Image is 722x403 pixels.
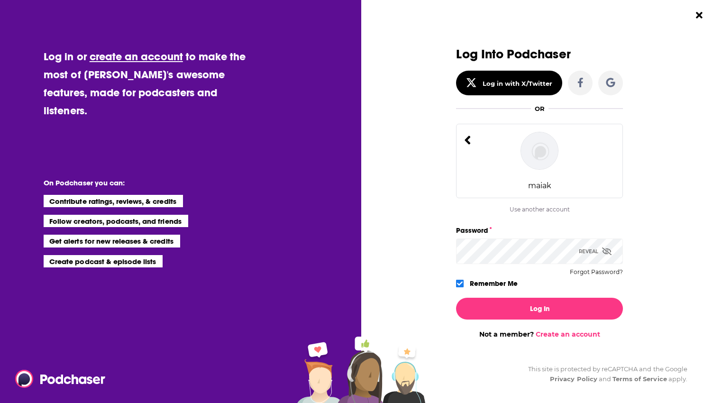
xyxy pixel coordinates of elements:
div: Use another account [456,206,623,213]
div: Log in with X/Twitter [483,80,552,87]
button: Forgot Password? [570,269,623,275]
div: OR [535,105,545,112]
div: Not a member? [456,330,623,339]
a: create an account [90,50,183,63]
h3: Log Into Podchaser [456,47,623,61]
li: Contribute ratings, reviews, & credits [44,195,183,207]
li: On Podchaser you can: [44,178,233,187]
a: Podchaser - Follow, Share and Rate Podcasts [15,370,99,388]
button: Log in with X/Twitter [456,71,562,95]
label: Password [456,224,623,237]
label: Remember Me [470,277,518,290]
button: Close Button [690,6,708,24]
a: Terms of Service [612,375,667,383]
li: Get alerts for new releases & credits [44,235,180,247]
img: maiak [521,132,558,170]
div: Reveal [579,238,612,264]
button: Log In [456,298,623,320]
li: Follow creators, podcasts, and friends [44,215,188,227]
li: Create podcast & episode lists [44,255,163,267]
div: maiak [528,181,551,190]
a: Privacy Policy [550,375,597,383]
a: Create an account [536,330,600,339]
div: This site is protected by reCAPTCHA and the Google and apply. [521,364,687,384]
img: Podchaser - Follow, Share and Rate Podcasts [15,370,106,388]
